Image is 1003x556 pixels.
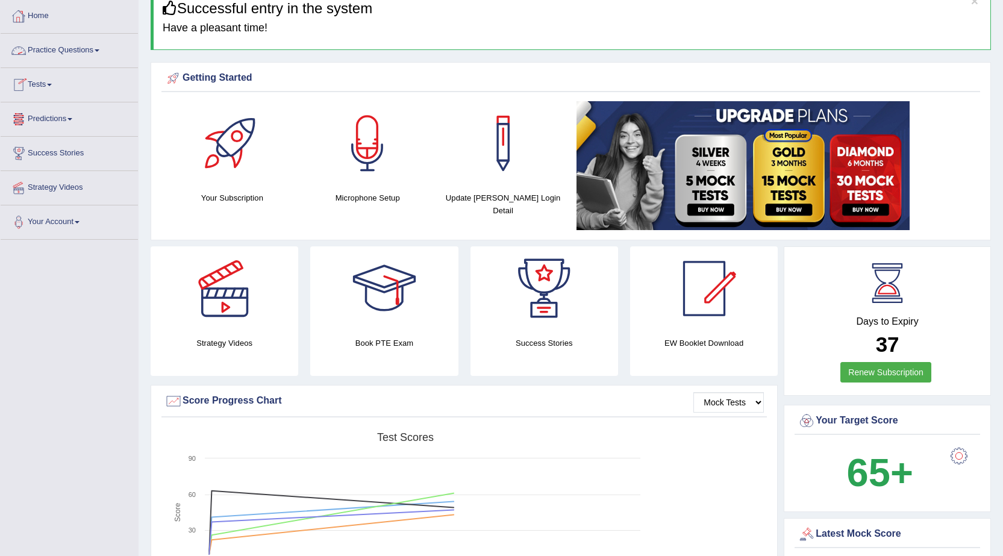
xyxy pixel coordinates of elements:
[876,333,899,356] b: 37
[847,451,913,495] b: 65+
[798,412,977,430] div: Your Target Score
[1,68,138,98] a: Tests
[1,34,138,64] a: Practice Questions
[170,192,294,204] h4: Your Subscription
[151,337,298,349] h4: Strategy Videos
[630,337,778,349] h4: EW Booklet Download
[310,337,458,349] h4: Book PTE Exam
[189,526,196,534] text: 30
[1,171,138,201] a: Strategy Videos
[1,102,138,133] a: Predictions
[1,205,138,236] a: Your Account
[798,316,977,327] h4: Days to Expiry
[306,192,430,204] h4: Microphone Setup
[163,22,981,34] h4: Have a pleasant time!
[1,137,138,167] a: Success Stories
[164,392,764,410] div: Score Progress Chart
[163,1,981,16] h3: Successful entry in the system
[189,455,196,462] text: 90
[576,101,910,230] img: small5.jpg
[442,192,565,217] h4: Update [PERSON_NAME] Login Detail
[189,491,196,498] text: 60
[840,362,931,383] a: Renew Subscription
[173,503,182,522] tspan: Score
[470,337,618,349] h4: Success Stories
[798,525,977,543] div: Latest Mock Score
[164,69,977,87] div: Getting Started
[377,431,434,443] tspan: Test scores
